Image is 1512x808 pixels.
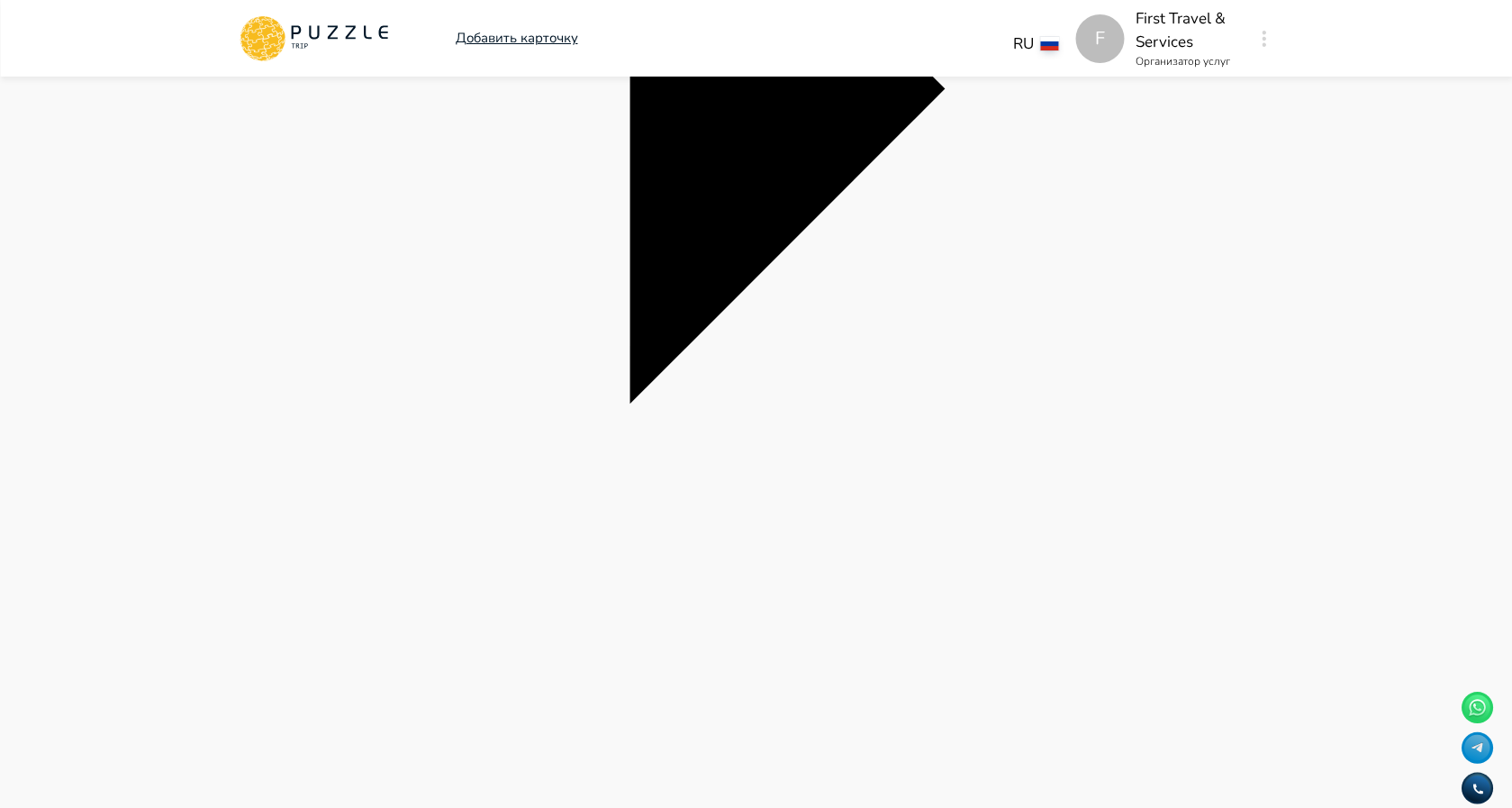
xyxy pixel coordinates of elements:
img: lang [1041,37,1059,50]
p: RU [1013,32,1034,56]
div: F [1076,14,1125,63]
p: Организатор услуг [1136,53,1244,69]
p: First Travel & Services [1136,7,1244,53]
a: Добавить карточку [456,28,578,49]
